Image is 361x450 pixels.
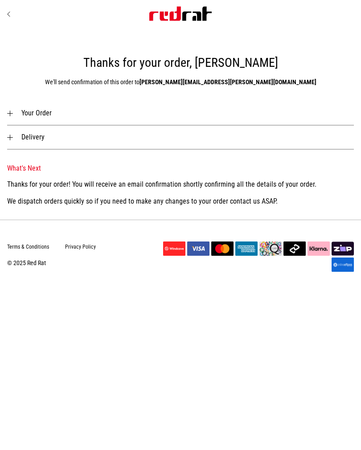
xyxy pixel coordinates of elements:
[7,164,354,173] h2: What's Next
[235,241,258,256] img: American Express
[308,241,330,256] img: Klarna
[7,126,354,150] h2: Delivery
[7,259,146,266] p: © 2025 Red Rat
[139,78,316,86] strong: [PERSON_NAME][EMAIL_ADDRESS][PERSON_NAME][DOMAIN_NAME]
[211,241,234,256] img: Mastercard
[65,244,96,250] a: Privacy Policy
[283,241,306,256] img: Afterpay
[332,258,354,272] img: Online EFTPOS
[7,244,49,250] a: Terms & Conditions
[187,241,209,256] img: Visa
[7,55,354,70] h1: Thanks for your order, [PERSON_NAME]
[7,77,354,87] p: We'll send confirmation of this order to
[7,102,354,126] h2: Your Order
[7,180,354,205] div: Thanks for your order! You will receive an email confirmation shortly confirming all the details ...
[332,241,354,256] img: Zip
[149,7,212,21] img: Red Rat
[163,241,185,256] img: Windcave
[259,241,282,256] img: Q Card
